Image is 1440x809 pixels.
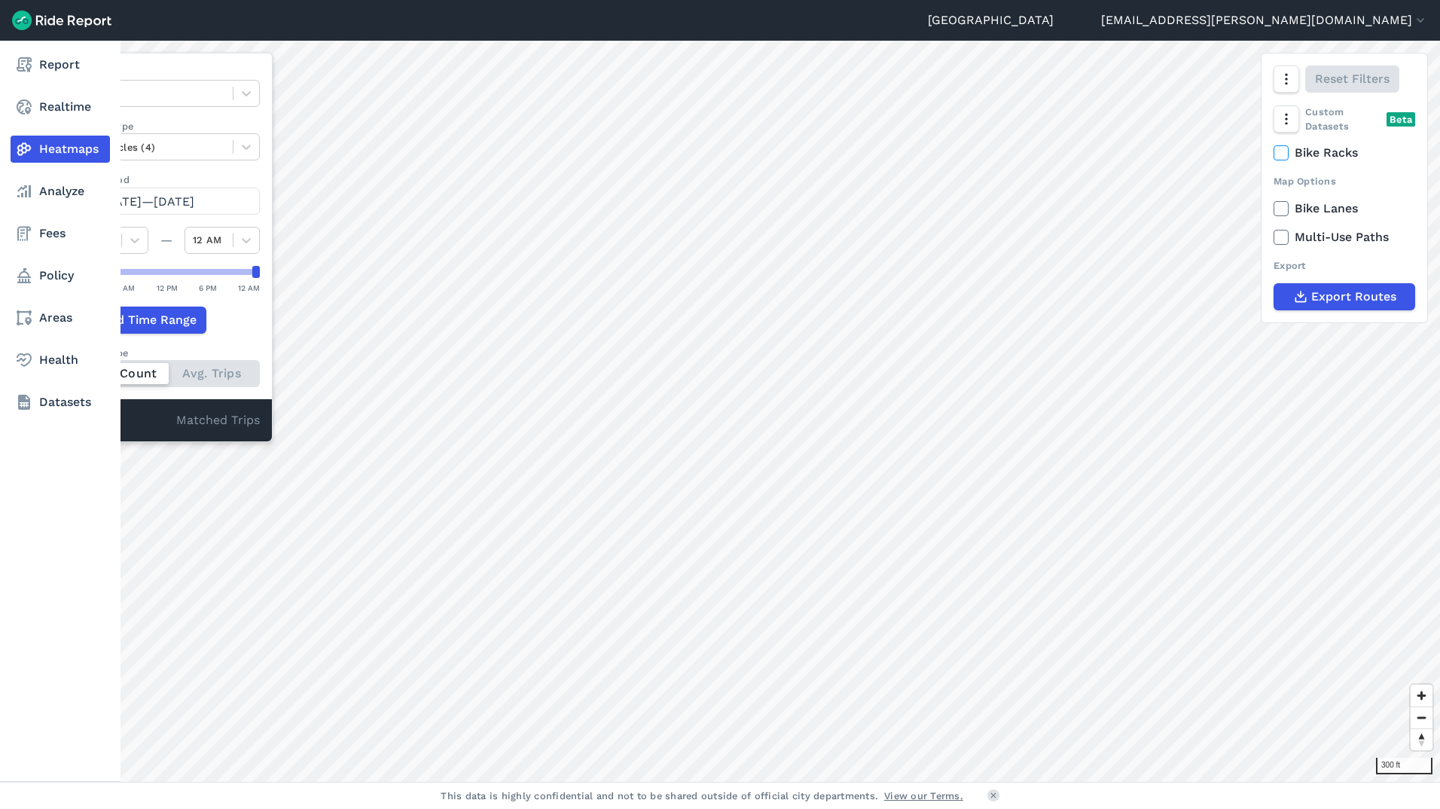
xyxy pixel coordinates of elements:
a: Health [11,346,110,374]
label: Data Type [73,66,260,80]
a: View our Terms. [884,789,963,803]
div: Custom Datasets [1274,105,1415,133]
a: Datasets [11,389,110,416]
label: Data Period [73,172,260,187]
a: Areas [11,304,110,331]
a: Heatmaps [11,136,110,163]
a: [GEOGRAPHIC_DATA] [928,11,1054,29]
div: Count Type [73,346,260,360]
div: 300 ft [1376,758,1432,774]
label: Bike Lanes [1274,200,1415,218]
a: Report [11,51,110,78]
button: [EMAIL_ADDRESS][PERSON_NAME][DOMAIN_NAME] [1101,11,1428,29]
div: 12 PM [157,281,178,295]
div: Matched Trips [61,399,272,441]
div: 0 [73,411,176,431]
canvas: Map [48,41,1440,782]
label: Bike Racks [1274,144,1415,162]
div: 12 AM [238,281,260,295]
span: Reset Filters [1315,70,1390,88]
a: Policy [11,262,110,289]
a: Realtime [11,93,110,121]
div: Map Options [1274,174,1415,188]
span: Add Time Range [101,311,197,329]
button: Export Routes [1274,283,1415,310]
div: Export [1274,258,1415,273]
span: [DATE]—[DATE] [101,194,194,209]
div: Beta [1387,112,1415,127]
span: Export Routes [1311,288,1396,306]
img: Ride Report [12,11,111,30]
label: Multi-Use Paths [1274,228,1415,246]
button: Zoom out [1411,707,1432,728]
button: Reset Filters [1305,66,1399,93]
a: Analyze [11,178,110,205]
div: 6 AM [116,281,135,295]
button: Zoom in [1411,685,1432,707]
button: [DATE]—[DATE] [73,188,260,215]
button: Reset bearing to north [1411,728,1432,750]
button: Add Time Range [73,307,206,334]
div: — [148,231,185,249]
div: 6 PM [199,281,217,295]
label: Vehicle Type [73,119,260,133]
a: Fees [11,220,110,247]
